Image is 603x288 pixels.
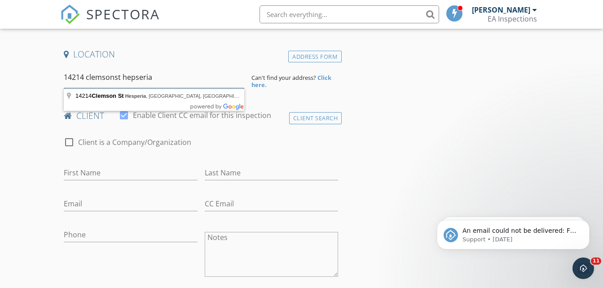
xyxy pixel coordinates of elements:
h4: Location [64,48,338,60]
span: SPECTORA [86,4,160,23]
span: Hesperia [125,93,146,99]
span: 11 [591,257,601,265]
img: The Best Home Inspection Software - Spectora [60,4,80,24]
span: 14214 [75,92,125,99]
span: Can't find your address? [251,74,316,82]
label: Enable Client CC email for this inspection [133,111,271,120]
a: SPECTORA [60,12,160,31]
label: Client is a Company/Organization [78,138,191,147]
strong: Click here. [251,74,331,89]
input: Address Search [64,66,244,88]
div: Client Search [289,112,342,124]
div: [PERSON_NAME] [472,5,530,14]
div: EA Inspections [488,14,537,23]
div: Address Form [288,51,342,63]
iframe: Intercom live chat [572,257,594,279]
span: Clemson St [92,92,124,99]
span: , [GEOGRAPHIC_DATA], [GEOGRAPHIC_DATA] [125,93,255,99]
h4: client [64,110,338,122]
input: Search everything... [260,5,439,23]
iframe: Intercom notifications message [423,201,603,264]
